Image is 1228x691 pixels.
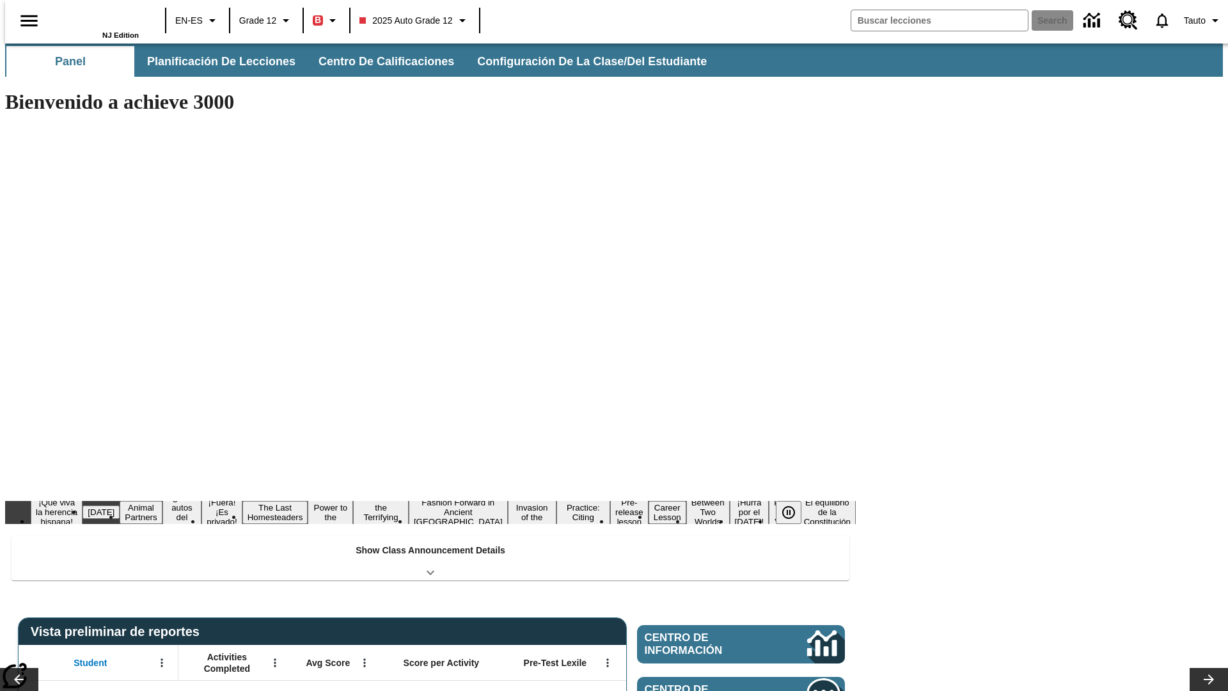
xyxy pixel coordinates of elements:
[686,496,730,528] button: Slide 14 Between Two Worlds
[598,653,617,672] button: Abrir menú
[56,6,139,31] a: Portada
[355,653,374,672] button: Abrir menú
[353,491,409,534] button: Slide 8 Attack of the Terrifying Tomatoes
[83,505,120,519] button: Slide 2 Día del Trabajo
[74,657,107,669] span: Student
[1076,3,1111,38] a: Centro de información
[162,491,202,534] button: Slide 4 ¿Los autos del futuro?
[508,491,556,534] button: Slide 10 The Invasion of the Free CD
[308,9,345,32] button: Boost El color de la clase es rojo. Cambiar el color de la clase.
[851,10,1028,31] input: search field
[769,496,798,528] button: Slide 16 Point of View
[137,46,306,77] button: Planificación de lecciones
[308,46,464,77] button: Centro de calificaciones
[354,9,475,32] button: Class: 2025 Auto Grade 12, Selecciona una clase
[31,496,83,528] button: Slide 1 ¡Qué viva la herencia hispana!
[5,44,1223,77] div: Subbarra de navegación
[359,14,452,28] span: 2025 Auto Grade 12
[409,496,508,528] button: Slide 9 Fashion Forward in Ancient Rome
[1184,14,1206,28] span: Tauto
[637,625,845,663] a: Centro de información
[356,544,505,557] p: Show Class Announcement Details
[175,14,203,28] span: EN-ES
[404,657,480,669] span: Score per Activity
[5,90,856,114] h1: Bienvenido a achieve 3000
[315,12,321,28] span: B
[152,653,171,672] button: Abrir menú
[1179,9,1228,32] button: Perfil/Configuración
[185,651,269,674] span: Activities Completed
[234,9,299,32] button: Grado: Grade 12, Elige un grado
[10,2,48,40] button: Abrir el menú lateral
[120,501,162,524] button: Slide 3 Animal Partners
[31,624,206,639] span: Vista preliminar de reportes
[610,496,649,528] button: Slide 12 Pre-release lesson
[645,631,764,657] span: Centro de información
[170,9,225,32] button: Language: EN-ES, Selecciona un idioma
[776,501,801,524] button: Pausar
[56,4,139,39] div: Portada
[308,491,353,534] button: Slide 7 Solar Power to the People
[242,501,308,524] button: Slide 6 The Last Homesteaders
[776,501,814,524] div: Pausar
[239,14,276,28] span: Grade 12
[1111,3,1145,38] a: Centro de recursos, Se abrirá en una pestaña nueva.
[799,496,856,528] button: Slide 17 El equilibrio de la Constitución
[1145,4,1179,37] a: Notificaciones
[12,536,849,580] div: Show Class Announcement Details
[730,496,769,528] button: Slide 15 ¡Hurra por el Día de la Constitución!
[201,496,242,528] button: Slide 5 ¡Fuera! ¡Es privado!
[102,31,139,39] span: NJ Edition
[649,501,686,524] button: Slide 13 Career Lesson
[6,46,134,77] button: Panel
[265,653,285,672] button: Abrir menú
[1190,668,1228,691] button: Carrusel de lecciones, seguir
[5,46,718,77] div: Subbarra de navegación
[467,46,717,77] button: Configuración de la clase/del estudiante
[524,657,587,669] span: Pre-Test Lexile
[306,657,350,669] span: Avg Score
[556,491,610,534] button: Slide 11 Mixed Practice: Citing Evidence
